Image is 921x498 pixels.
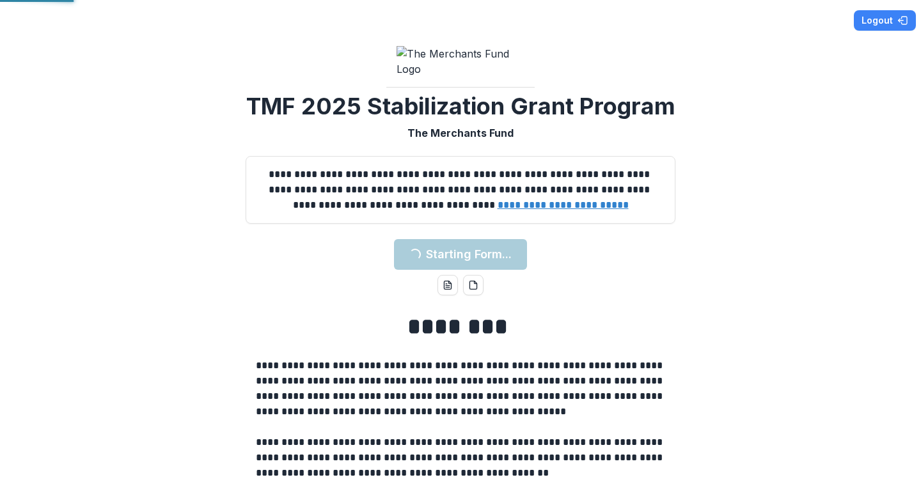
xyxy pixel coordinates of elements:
[246,93,675,120] h2: TMF 2025 Stabilization Grant Program
[463,275,484,295] button: pdf-download
[437,275,458,295] button: word-download
[397,46,524,77] img: The Merchants Fund Logo
[407,125,514,141] p: The Merchants Fund
[394,239,527,270] button: Starting Form...
[854,10,916,31] button: Logout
